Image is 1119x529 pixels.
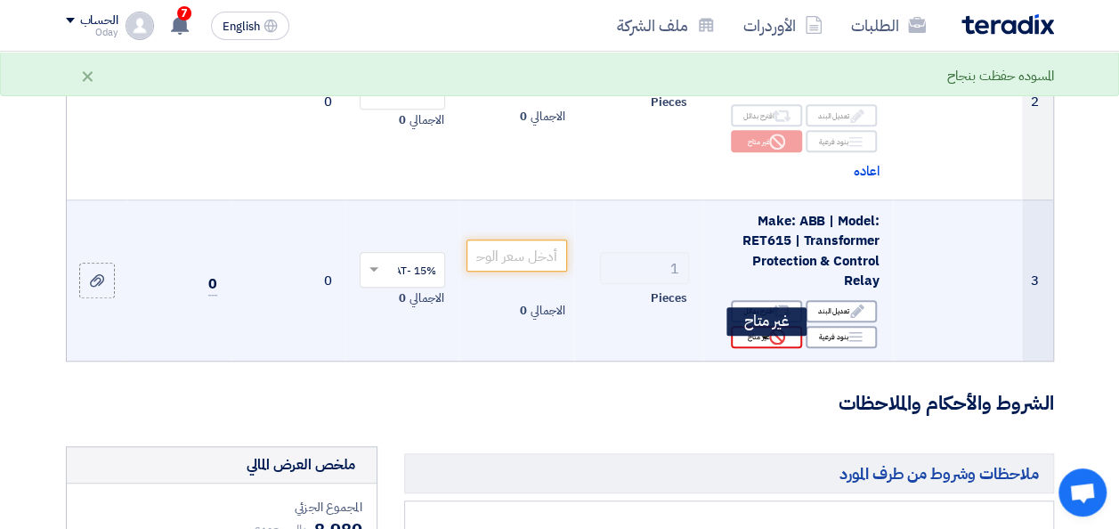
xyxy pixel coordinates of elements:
[231,4,345,200] td: 0
[66,390,1054,418] h3: الشروط والأحكام والملاحظات
[947,66,1053,86] div: المسوده حفظت بنجاح
[520,302,527,320] span: 0
[177,6,191,20] span: 7
[409,111,443,129] span: الاجمالي
[1022,199,1052,361] td: 3
[806,104,877,126] div: تعديل البند
[404,453,1054,493] h5: ملاحظات وشروط من طرف المورد
[360,252,445,288] ng-select: VAT
[399,289,406,307] span: 0
[742,211,879,291] span: Make: ABB | Model: RET615 | Transformer Protection & Control Relay
[806,130,877,152] div: بنود فرعية
[466,240,566,272] input: أدخل سعر الوحدة
[247,454,355,476] div: ملخص العرض المالي
[806,326,877,348] div: بنود فرعية
[731,300,802,322] div: اقترح بدائل
[651,94,686,111] span: Pieces
[600,252,689,284] input: RFQ_STEP1.ITEMS.2.AMOUNT_TITLE
[520,108,527,126] span: 0
[531,108,564,126] span: الاجمالي
[211,12,289,40] button: English
[81,498,362,517] div: المجموع الجزئي
[961,14,1054,35] img: Teradix logo
[731,130,802,152] div: غير متاح
[409,289,443,307] span: الاجمالي
[731,104,802,126] div: اقترح بدائل
[837,4,940,46] a: الطلبات
[1058,468,1107,517] div: Open chat
[854,161,880,182] span: اعاده
[80,65,95,86] div: ×
[729,4,837,46] a: الأوردرات
[651,289,686,307] span: Pieces
[66,28,118,37] div: Oday
[806,300,877,322] div: تعديل البند
[726,307,807,336] div: غير متاح
[1022,4,1052,200] td: 2
[223,20,260,33] span: English
[208,273,217,296] span: 0
[80,13,118,28] div: الحساب
[231,199,345,361] td: 0
[531,302,564,320] span: الاجمالي
[399,111,406,129] span: 0
[603,4,729,46] a: ملف الشركة
[126,12,154,40] img: profile_test.png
